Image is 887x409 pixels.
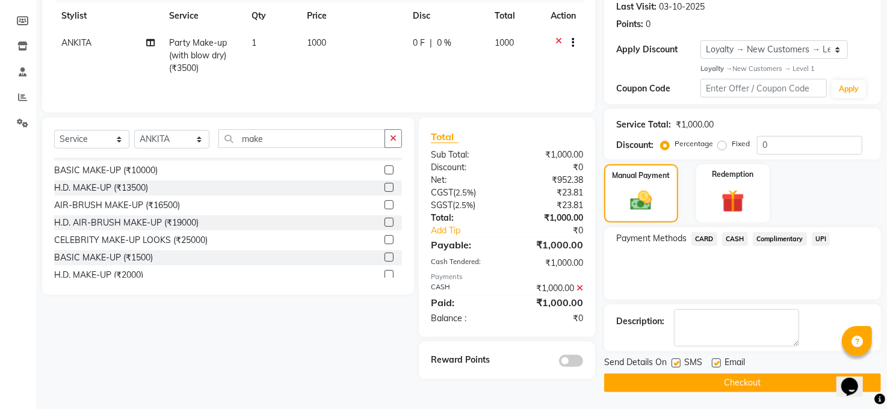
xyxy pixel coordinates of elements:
strong: Loyalty → [700,64,732,73]
input: Enter Offer / Coupon Code [700,79,827,97]
div: H.D. AIR-BRUSH MAKE-UP (₹19000) [54,217,199,229]
button: Apply [832,80,866,98]
div: Last Visit: [616,1,657,13]
div: ₹0 [507,161,593,174]
span: Payment Methods [616,232,687,245]
div: CASH [422,282,507,295]
div: ₹1,000.00 [507,212,593,224]
div: ₹23.81 [507,199,593,212]
span: Party Make-up (with blow dry) (₹3500) [169,37,227,73]
a: Add Tip [422,224,521,237]
div: ₹1,000.00 [507,282,593,295]
div: BASIC MAKE-UP (₹10000) [54,164,158,177]
span: CASH [722,232,748,246]
span: Send Details On [604,356,667,371]
th: Price [300,2,406,29]
label: Redemption [712,169,753,180]
div: Paid: [422,295,507,310]
span: SMS [684,356,702,371]
div: ₹0 [521,224,592,237]
div: ₹952.38 [507,174,593,186]
div: Description: [616,315,664,328]
iframe: chat widget [836,361,875,397]
span: 1000 [495,37,514,48]
div: Coupon Code [616,82,700,95]
span: UPI [812,232,830,246]
div: Discount: [422,161,507,174]
th: Disc [406,2,487,29]
div: H.D. MAKE-UP (₹13500) [54,182,148,194]
label: Fixed [732,138,750,149]
input: Search or Scan [218,129,385,148]
span: Total [431,131,459,143]
label: Percentage [675,138,713,149]
span: 0 % [437,37,451,49]
span: ANKITA [61,37,91,48]
div: Payments [431,272,583,282]
div: 0 [646,18,651,31]
div: 03-10-2025 [659,1,705,13]
div: BASIC MAKE-UP (₹1500) [54,251,153,264]
th: Total [487,2,543,29]
th: Qty [245,2,300,29]
img: _gift.svg [714,187,752,215]
label: Manual Payment [613,170,670,181]
div: ₹0 [507,312,593,325]
div: Balance : [422,312,507,325]
div: Cash Tendered: [422,257,507,269]
span: 0 F [413,37,425,49]
img: _cash.svg [623,188,659,214]
span: 1 [252,37,257,48]
div: ₹1,000.00 [507,149,593,161]
span: Email [725,356,745,371]
div: Net: [422,174,507,186]
span: 2.5% [456,188,474,197]
div: ₹23.81 [507,186,593,199]
th: Service [162,2,244,29]
div: AIR-BRUSH MAKE-UP (₹16500) [54,199,180,212]
div: Reward Points [422,354,507,367]
div: ₹1,000.00 [507,295,593,310]
div: ₹1,000.00 [507,257,593,269]
div: ( ) [422,199,507,212]
span: | [430,37,432,49]
div: Discount: [616,139,654,152]
span: 2.5% [455,200,473,210]
div: Total: [422,212,507,224]
span: CGST [431,187,453,198]
span: SGST [431,200,453,211]
div: ₹1,000.00 [507,238,593,252]
span: CARD [691,232,717,246]
div: H.D. MAKE-UP (₹2000) [54,269,143,281]
div: Points: [616,18,643,31]
th: Action [543,2,583,29]
div: Sub Total: [422,149,507,161]
button: Checkout [604,374,881,392]
th: Stylist [54,2,162,29]
div: Apply Discount [616,43,700,56]
div: Service Total: [616,118,671,131]
div: Payable: [422,238,507,252]
div: CELEBRITY MAKE-UP LOOKS (₹25000) [54,234,208,247]
div: ( ) [422,186,507,199]
div: New Customers → Level 1 [700,64,869,74]
div: ₹1,000.00 [676,118,714,131]
span: Complimentary [753,232,807,246]
span: 1000 [307,37,326,48]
